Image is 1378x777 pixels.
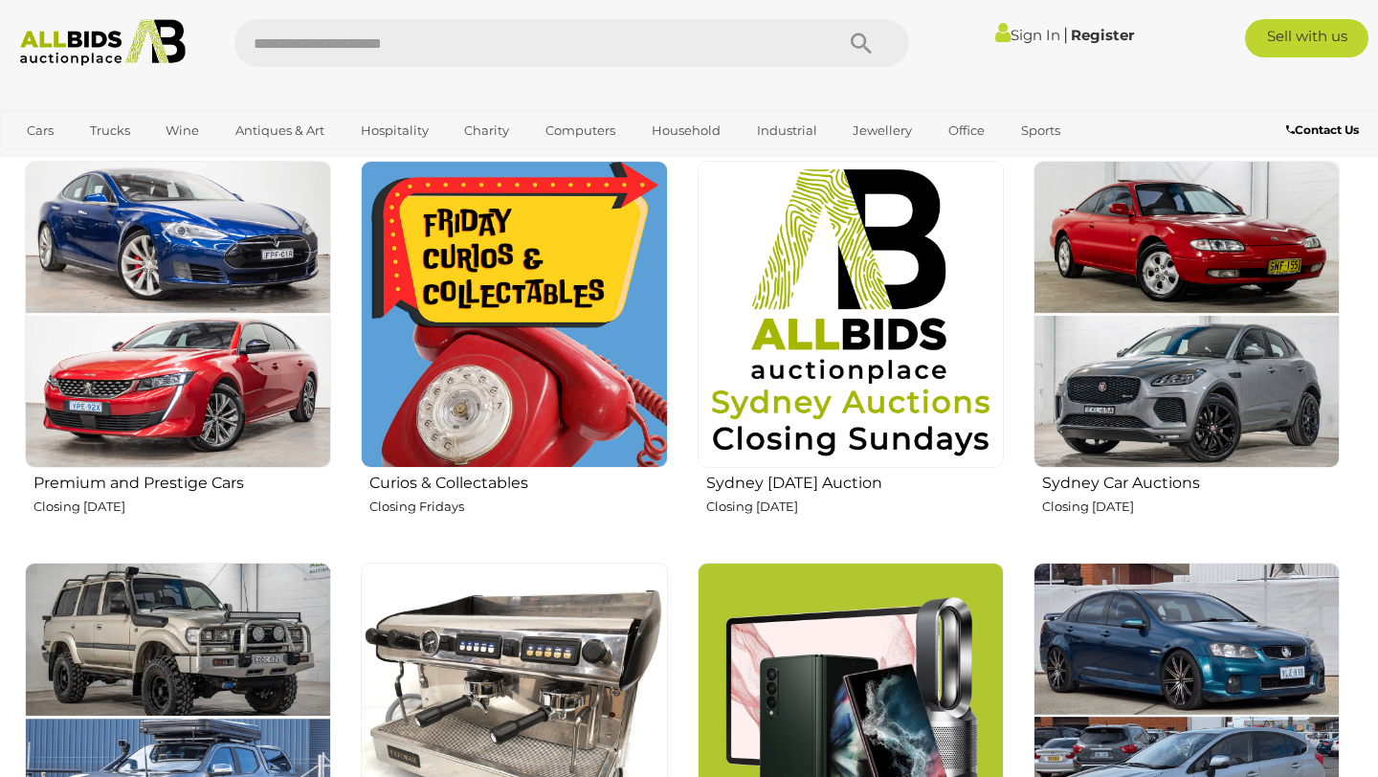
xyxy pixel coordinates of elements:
button: Search [813,19,909,67]
h2: Curios & Collectables [369,470,667,492]
a: Computers [533,115,628,146]
a: Antiques & Art [223,115,337,146]
a: Office [936,115,997,146]
img: Sydney Car Auctions [1033,161,1340,467]
img: Sydney Sunday Auction [698,161,1004,467]
h2: Premium and Prestige Cars [33,470,331,492]
h2: Sydney [DATE] Auction [706,470,1004,492]
a: Sports [1009,115,1073,146]
a: [GEOGRAPHIC_DATA] [14,146,175,178]
a: Sydney [DATE] Auction Closing [DATE] [697,160,1004,546]
a: Cars [14,115,66,146]
p: Closing [DATE] [1042,496,1340,518]
a: Jewellery [840,115,924,146]
img: Allbids.com.au [11,19,196,66]
p: Closing [DATE] [33,496,331,518]
a: Wine [153,115,211,146]
h2: Sydney Car Auctions [1042,470,1340,492]
a: Curios & Collectables Closing Fridays [360,160,667,546]
a: Trucks [78,115,143,146]
p: Closing Fridays [369,496,667,518]
b: Contact Us [1286,122,1359,137]
a: Industrial [745,115,830,146]
a: Sydney Car Auctions Closing [DATE] [1033,160,1340,546]
img: Curios & Collectables [361,161,667,467]
a: Charity [452,115,522,146]
a: Hospitality [348,115,441,146]
a: Sign In [995,26,1060,44]
img: Premium and Prestige Cars [25,161,331,467]
a: Sell with us [1245,19,1368,57]
a: Contact Us [1286,120,1364,141]
a: Household [639,115,733,146]
a: Premium and Prestige Cars Closing [DATE] [24,160,331,546]
span: | [1063,24,1068,45]
p: Closing [DATE] [706,496,1004,518]
a: Register [1071,26,1134,44]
